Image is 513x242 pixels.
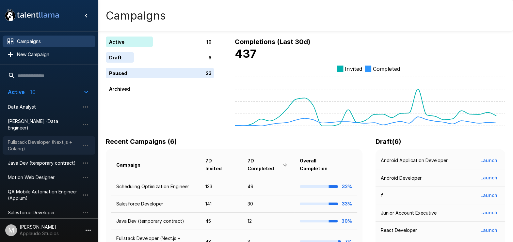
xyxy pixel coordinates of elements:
[106,9,166,23] h4: Campaigns
[342,218,352,224] b: 30%
[206,70,212,77] p: 23
[248,157,289,173] span: 7D Completed
[376,138,401,145] b: Draft ( 6 )
[381,227,417,234] p: React Developer
[478,189,500,202] button: Launch
[478,224,500,236] button: Launch
[381,210,437,216] p: Junior Account Executive
[478,155,500,167] button: Launch
[242,178,295,195] td: 49
[381,175,422,181] p: Android Developer
[242,195,295,213] td: 30
[111,195,200,213] td: Salesforce Developer
[116,161,149,169] span: Campaign
[300,157,352,173] span: Overall Completion
[205,157,237,173] span: 7D Invited
[478,207,500,219] button: Launch
[111,213,200,230] td: Java Dev (temporary contract)
[206,38,212,45] p: 10
[200,213,242,230] td: 45
[342,184,352,189] b: 32%
[381,192,383,199] p: f
[106,138,177,145] b: Recent Campaigns (6)
[235,38,311,46] b: Completions (Last 30d)
[342,201,352,206] b: 33%
[200,195,242,213] td: 141
[200,178,242,195] td: 133
[208,54,212,61] p: 6
[235,47,256,60] b: 437
[111,178,200,195] td: Scheduling Optimization Engineer
[242,213,295,230] td: 12
[478,172,500,184] button: Launch
[381,157,448,164] p: Android Application Developer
